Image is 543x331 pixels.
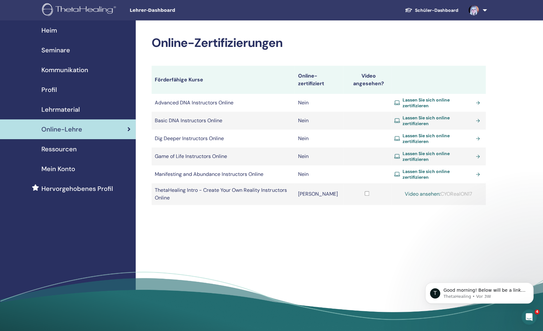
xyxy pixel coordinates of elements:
a: Lassen Sie sich online zertifizieren [394,115,482,126]
iframe: Intercom notifications Nachricht [416,269,543,314]
td: [PERSON_NAME] [295,183,343,205]
td: Advanced DNA Instructors Online [152,94,295,112]
span: Lassen Sie sich online zertifizieren [403,151,473,162]
span: Lehrer-Dashboard [130,7,225,14]
td: Dig Deeper Instructors Online [152,130,295,147]
span: Lassen Sie sich online zertifizieren [403,97,473,109]
th: Online-zertifiziert [295,66,343,94]
img: graduation-cap-white.svg [405,7,412,13]
th: Förderfähige Kurse [152,66,295,94]
td: Nein [295,147,343,165]
span: Hervorgehobenes Profil [41,184,113,193]
span: Lassen Sie sich online zertifizieren [403,169,473,180]
span: Mein Konto [41,164,75,174]
a: Lassen Sie sich online zertifizieren [394,169,482,180]
span: Online-Lehre [41,124,82,134]
a: Lassen Sie sich online zertifizieren [394,151,482,162]
td: Nein [295,130,343,147]
span: Kommunikation [41,65,88,75]
span: Profil [41,85,57,94]
span: Lassen Sie sich online zertifizieren [403,133,473,144]
span: Ressourcen [41,144,77,154]
td: Game of Life Instructors Online [152,147,295,165]
h2: Online-Zertifizierungen [152,36,486,50]
span: Heim [41,26,57,35]
span: 4 [534,309,539,314]
img: logo.png [42,3,118,18]
img: default.jpg [468,5,479,15]
iframe: Intercom live chat [521,309,537,325]
td: Manifesting and Abundance Instructors Online [152,165,295,183]
div: CYORealON17 [394,190,482,198]
span: Seminare [41,45,70,55]
td: ThetaHealing Intro - Create Your Own Reality Instructors Online [152,183,295,205]
th: Video angesehen? [343,66,391,94]
span: Lassen Sie sich online zertifizieren [403,115,473,126]
a: Lassen Sie sich online zertifizieren [394,133,482,144]
a: Lassen Sie sich online zertifizieren [394,97,482,109]
a: Video ansehen: [405,191,440,197]
td: Basic DNA Instructors Online [152,112,295,130]
td: Nein [295,165,343,183]
td: Nein [295,94,343,112]
td: Nein [295,112,343,130]
a: Schüler-Dashboard [400,4,463,16]
span: Lehrmaterial [41,105,80,114]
